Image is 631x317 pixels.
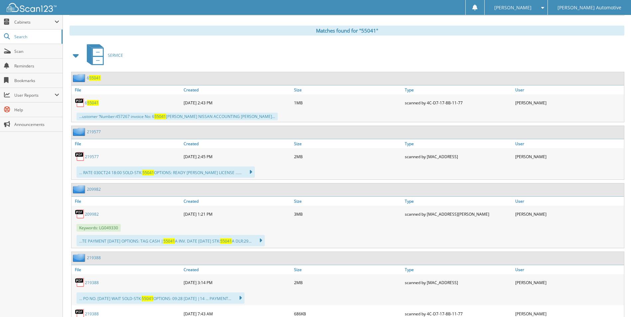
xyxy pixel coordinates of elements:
a: 209982 [87,186,101,192]
a: 209982 [85,211,99,217]
a: SERVICE [83,42,123,68]
a: Type [403,197,514,206]
div: scanned by [MAC_ADDRESS][PERSON_NAME] [403,207,514,221]
div: [DATE] 3:14 PM [182,276,292,289]
div: [DATE] 1:21 PM [182,207,292,221]
span: 55041 [89,75,101,81]
div: scanned by 4C-D7-17-8B-11-77 [403,96,514,109]
span: User Reports [14,92,55,98]
div: ... RATE 030CT24 18:00 SOLD-STK: OPTIONS: READY [PERSON_NAME] LICENSE ...... [77,166,255,178]
div: [DATE] 2:45 PM [182,150,292,163]
div: 2MB [292,276,403,289]
span: [PERSON_NAME] Automotive [557,6,621,10]
span: 55041 [142,170,154,175]
a: User [514,139,624,148]
span: Announcements [14,122,59,127]
a: User [514,265,624,274]
div: ...ustomer ‘Number:457267 invoice No: 6 [PERSON_NAME] NISSAN ACCOUNTING [PERSON_NAME]... [77,113,278,120]
img: PDF.png [75,277,85,287]
a: 655041 [85,100,99,106]
a: 219388 [85,280,99,285]
div: ... PO NO. [DATE] WAIT SOLD-STK: OPTIONS: 09:28 [DATE] |14 ... PAYMENT... [77,292,244,304]
span: 55041 [154,114,166,119]
div: 1MB [292,96,403,109]
span: 55041 [163,238,175,244]
a: Type [403,139,514,148]
span: Reminders [14,63,59,69]
span: [PERSON_NAME] [494,6,532,10]
a: User [514,85,624,94]
a: File [72,139,182,148]
div: scanned by [MAC_ADDRESS] [403,276,514,289]
span: Help [14,107,59,113]
a: File [72,85,182,94]
img: folder2.png [73,128,87,136]
span: Keywords: LG049330 [77,224,121,232]
div: scanned by [MAC_ADDRESS] [403,150,514,163]
img: PDF.png [75,152,85,161]
iframe: Chat Widget [598,285,631,317]
span: Bookmarks [14,78,59,83]
div: [DATE] 2:43 PM [182,96,292,109]
a: 219388 [87,255,101,261]
a: Size [292,265,403,274]
a: Created [182,197,292,206]
a: Size [292,197,403,206]
a: 655041 [87,75,101,81]
a: Created [182,139,292,148]
span: Scan [14,49,59,54]
a: 219577 [87,129,101,135]
a: Type [403,265,514,274]
span: Cabinets [14,19,55,25]
span: SERVICE [108,53,123,58]
span: 55041 [220,238,232,244]
a: Size [292,139,403,148]
span: 55041 [142,296,153,301]
img: PDF.png [75,209,85,219]
img: folder2.png [73,74,87,82]
a: 219577 [85,154,99,159]
img: folder2.png [73,185,87,193]
a: Created [182,265,292,274]
a: Created [182,85,292,94]
div: [PERSON_NAME] [514,96,624,109]
img: folder2.png [73,254,87,262]
div: [PERSON_NAME] [514,276,624,289]
div: 3MB [292,207,403,221]
a: 219388 [85,311,99,317]
div: ...TE PAYMENT [DATE] OPTIONS: TAG CASH | A INV. DATE [DATE] STK: A DLR:29... [77,235,265,246]
a: User [514,197,624,206]
span: Search [14,34,58,40]
div: 2MB [292,150,403,163]
a: Type [403,85,514,94]
a: File [72,197,182,206]
img: scan123-logo-white.svg [7,3,57,12]
div: [PERSON_NAME] [514,150,624,163]
a: Size [292,85,403,94]
img: PDF.png [75,98,85,108]
a: File [72,265,182,274]
span: 55041 [87,100,99,106]
div: [PERSON_NAME] [514,207,624,221]
div: Matches found for "55041" [70,26,624,36]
